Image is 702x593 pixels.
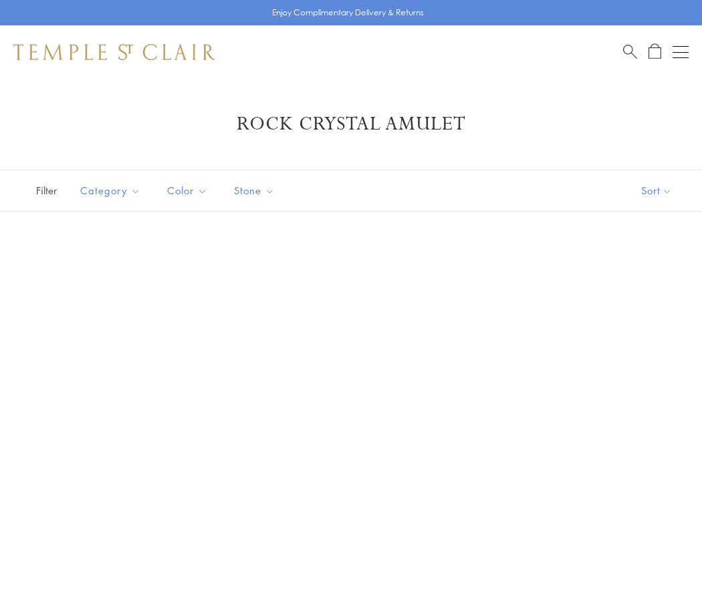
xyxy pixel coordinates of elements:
[157,176,217,206] button: Color
[272,6,424,19] p: Enjoy Complimentary Delivery & Returns
[160,182,217,199] span: Color
[227,182,285,199] span: Stone
[13,44,215,60] img: Temple St. Clair
[673,44,689,60] button: Open navigation
[70,176,150,206] button: Category
[74,182,150,199] span: Category
[623,43,637,60] a: Search
[33,112,669,136] h1: Rock Crystal Amulet
[224,176,285,206] button: Stone
[611,170,702,211] button: Show sort by
[649,43,661,60] a: Open Shopping Bag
